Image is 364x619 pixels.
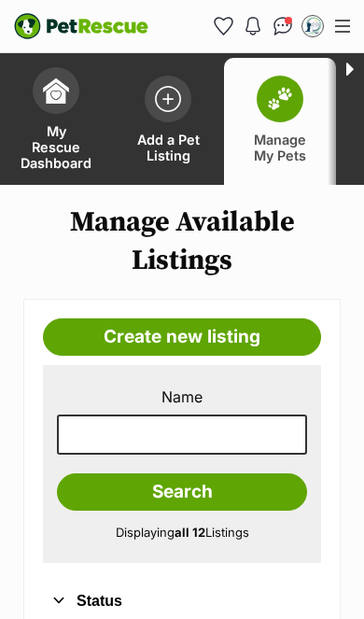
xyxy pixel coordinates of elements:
a: PetRescue [14,13,148,39]
ul: Account quick links [208,11,328,41]
img: Kira Williams profile pic [303,17,322,35]
img: add-pet-listing-icon-0afa8454b4691262ce3f59096e99ab1cd57d4a30225e0717b998d2c9b9846f56.svg [155,86,181,112]
img: dashboard-icon-eb2f2d2d3e046f16d808141f083e7271f6b2e854fb5c12c21221c1fb7104beca.svg [43,77,69,104]
a: Create new listing [43,318,321,356]
a: Favourites [208,11,238,41]
button: Menu [328,12,357,40]
a: Conversations [268,11,298,41]
button: Notifications [238,11,268,41]
input: Search [57,473,307,511]
span: Manage My Pets [247,132,313,163]
a: Manage My Pets [224,58,336,185]
img: logo-e224e6f780fb5917bec1dbf3a21bbac754714ae5b6737aabdf751b685950b380.svg [14,13,148,39]
img: chat-41dd97257d64d25036548639549fe6c8038ab92f7586957e7f3b1b290dea8141.svg [273,17,293,35]
label: Name [161,388,203,405]
strong: all 12 [175,525,205,540]
span: Add a Pet Listing [135,132,201,163]
span: Displaying Listings [116,525,249,540]
span: My Rescue Dashboard [21,123,91,171]
img: manage-my-pets-icon-02211641906a0b7f246fdf0571729dbe1e7629f14944591b6c1af311fb30b64b.svg [267,87,293,111]
button: Status [43,589,321,613]
button: My account [298,11,328,41]
a: Add a Pet Listing [112,58,224,185]
img: notifications-46538b983faf8c2785f20acdc204bb7945ddae34d4c08c2a6579f10ce5e182be.svg [245,17,260,35]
